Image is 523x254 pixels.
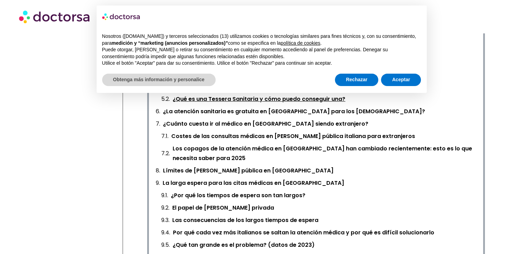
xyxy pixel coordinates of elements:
a: ¿Cuánto cuesta ir al médico en [GEOGRAPHIC_DATA] siendo extranjero? [163,119,368,129]
font: . [320,40,322,46]
font: ¿Por qué los tiempos de espera son tan largos? [171,191,305,199]
font: medición y “marketing (anuncios personalizados)” [112,40,228,46]
a: El papel de [PERSON_NAME] privada [172,203,274,213]
font: El papel de [PERSON_NAME] privada [172,204,274,212]
a: ¿Por qué los tiempos de espera son tan largos? [171,191,305,200]
a: Las consecuencias de los largos tiempos de espera [172,215,318,225]
button: Rechazar [335,74,378,86]
font: ¿La atención sanitaria es gratuita en [GEOGRAPHIC_DATA] para los [DEMOGRAPHIC_DATA]? [163,107,425,115]
img: logo [102,11,141,22]
button: Aceptar [381,74,421,86]
font: Utilice el botón "Aceptar" para dar su consentimiento. Utilice el botón "Rechazar" para continuar... [102,60,332,66]
a: Costes de las consultas médicas en [PERSON_NAME] pública italiana para extranjeros [171,131,415,141]
a: Los copagos de la atención médica en [GEOGRAPHIC_DATA] han cambiado recientemente: esto es lo que... [173,144,476,163]
font: Por qué cada vez más italianos se saltan la atención médica y por qué es difícil solucionarlo [173,229,434,236]
a: ¿Qué tan grande es el problema? (datos de 2023) [173,240,315,250]
font: Obtenga más información y personalice [113,77,205,82]
font: como se especifica en la [228,40,281,46]
font: Aceptar [392,77,410,82]
font: Los copagos de la atención médica en [GEOGRAPHIC_DATA] han cambiado recientemente: esto es lo que... [173,145,472,162]
a: Límites de [PERSON_NAME] pública en [GEOGRAPHIC_DATA] [163,166,334,176]
a: política de cookies [281,40,320,46]
a: ¿La atención sanitaria es gratuita en [GEOGRAPHIC_DATA] para los [DEMOGRAPHIC_DATA]? [163,107,425,116]
font: ¿Cuánto cuesta ir al médico en [GEOGRAPHIC_DATA] siendo extranjero? [163,120,368,128]
font: Nosotros ([DOMAIN_NAME]) y terceros seleccionados (13) utilizamos cookies o tecnologías similares... [102,33,416,46]
font: ¿Qué tan grande es el problema? (datos de 2023) [173,241,315,249]
a: Por qué cada vez más italianos se saltan la atención médica y por qué es difícil solucionarlo [173,228,434,237]
button: Obtenga más información y personalice [102,74,216,86]
font: Límites de [PERSON_NAME] pública en [GEOGRAPHIC_DATA] [163,167,334,174]
font: ¿Qué es una Tessera Sanitaria y cómo puedo conseguir una? [173,95,345,103]
font: Rechazar [346,77,367,82]
font: La larga espera para las citas médicas en [GEOGRAPHIC_DATA] [163,179,344,187]
a: La larga espera para las citas médicas en [GEOGRAPHIC_DATA] [163,178,344,188]
font: Las consecuencias de los largos tiempos de espera [172,216,318,224]
font: Puede otorgar, [PERSON_NAME] o retirar su consentimiento en cualquier momento accediendo al panel... [102,47,388,59]
a: ¿Qué es una Tessera Sanitaria y cómo puedo conseguir una? [173,94,345,104]
font: Costes de las consultas médicas en [PERSON_NAME] pública italiana para extranjeros [171,132,415,140]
